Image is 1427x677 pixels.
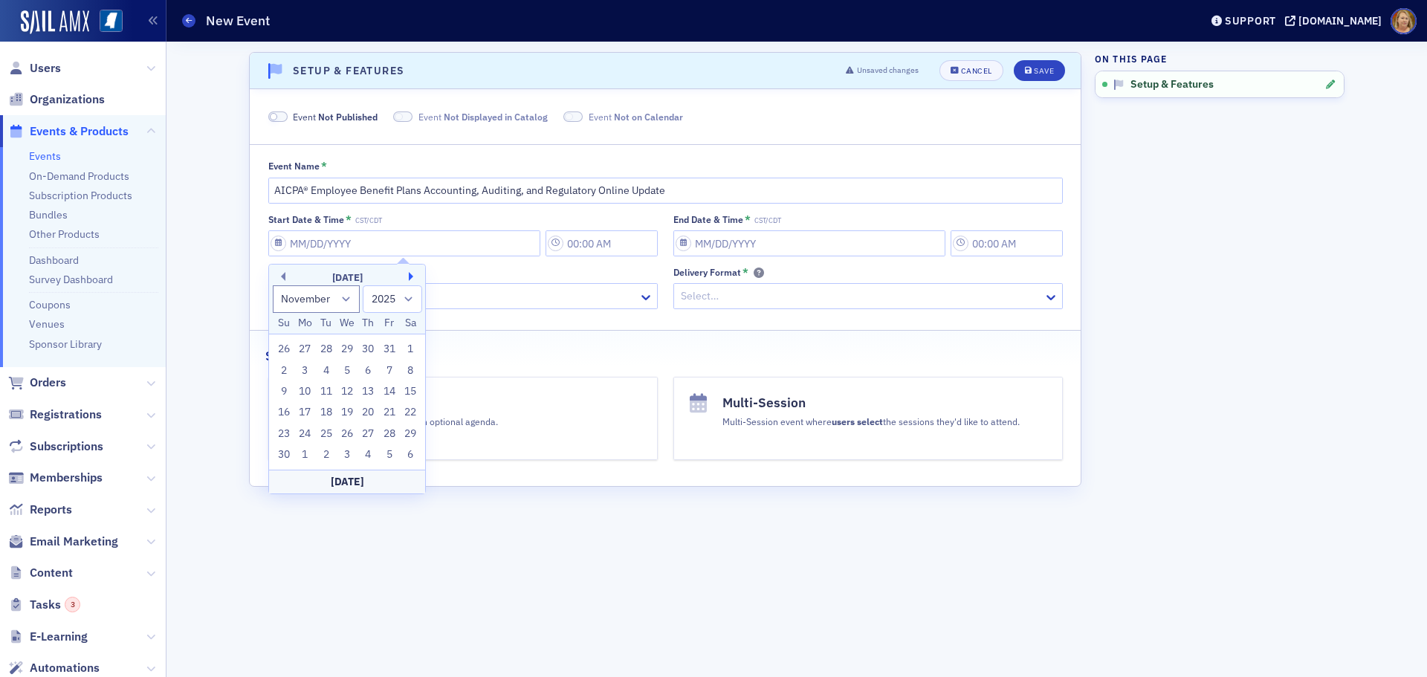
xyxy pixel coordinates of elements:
[29,189,132,202] a: Subscription Products
[293,110,378,123] span: Event
[338,425,356,443] div: Choose Wednesday, November 26th, 2025
[29,273,113,286] a: Survey Dashboard
[8,406,102,423] a: Registrations
[30,502,72,518] span: Reports
[269,470,425,493] div: [DATE]
[275,362,293,380] div: Choose Sunday, November 2nd, 2025
[276,272,285,281] button: Previous Month
[589,110,683,123] span: Event
[275,383,293,401] div: Choose Sunday, November 9th, 2025
[29,253,79,267] a: Dashboard
[30,91,105,108] span: Organizations
[401,383,419,401] div: Choose Saturday, November 15th, 2025
[338,446,356,464] div: Choose Wednesday, December 3rd, 2025
[401,314,419,332] div: Sa
[745,214,751,224] abbr: This field is required
[30,597,80,613] span: Tasks
[296,340,314,358] div: Choose Monday, October 27th, 2025
[275,404,293,421] div: Choose Sunday, November 16th, 2025
[8,91,105,108] a: Organizations
[381,383,398,401] div: Choose Friday, November 14th, 2025
[546,230,658,256] input: 00:00 AM
[722,415,1020,428] p: Multi-Session event where the sessions they'd like to attend.
[268,230,540,256] input: MM/DD/YYYY
[401,404,419,421] div: Choose Saturday, November 22nd, 2025
[317,383,335,401] div: Choose Tuesday, November 11th, 2025
[30,534,118,550] span: Email Marketing
[673,377,1063,460] button: Multi-SessionMulti-Session event whereusers selectthe sessions they'd like to attend.
[275,446,293,464] div: Choose Sunday, November 30th, 2025
[8,123,129,140] a: Events & Products
[1298,14,1382,27] div: [DOMAIN_NAME]
[360,314,378,332] div: Th
[275,425,293,443] div: Choose Sunday, November 23rd, 2025
[832,415,883,427] b: users select
[29,149,61,163] a: Events
[401,425,419,443] div: Choose Saturday, November 29th, 2025
[265,346,396,366] h2: Session Configuration
[355,216,382,225] span: CST/CDT
[8,60,61,77] a: Users
[722,393,1020,412] h4: Multi-Session
[673,267,741,278] div: Delivery Format
[296,362,314,380] div: Choose Monday, November 3rd, 2025
[401,446,419,464] div: Choose Saturday, December 6th, 2025
[381,314,398,332] div: Fr
[268,161,320,172] div: Event Name
[30,123,129,140] span: Events & Products
[268,377,658,460] button: Single-SessionSingle session event with optional agenda.
[444,111,548,123] span: Not Displayed in Catalog
[8,660,100,676] a: Automations
[296,446,314,464] div: Choose Monday, December 1st, 2025
[317,425,335,443] div: Choose Tuesday, November 25th, 2025
[673,214,743,225] div: End Date & Time
[317,314,335,332] div: Tu
[318,111,378,123] span: Not Published
[8,470,103,486] a: Memberships
[274,339,421,466] div: month 2025-11
[30,438,103,455] span: Subscriptions
[269,271,425,285] div: [DATE]
[29,208,68,221] a: Bundles
[1014,60,1065,81] button: Save
[29,317,65,331] a: Venues
[742,267,748,277] abbr: This field is required
[317,404,335,421] div: Choose Tuesday, November 18th, 2025
[8,438,103,455] a: Subscriptions
[1034,67,1054,75] div: Save
[381,404,398,421] div: Choose Friday, November 21st, 2025
[338,383,356,401] div: Choose Wednesday, November 12th, 2025
[1285,16,1387,26] button: [DOMAIN_NAME]
[381,446,398,464] div: Choose Friday, December 5th, 2025
[30,60,61,77] span: Users
[338,314,356,332] div: We
[338,340,356,358] div: Choose Wednesday, October 29th, 2025
[321,161,327,171] abbr: This field is required
[30,470,103,486] span: Memberships
[951,230,1063,256] input: 00:00 AM
[296,383,314,401] div: Choose Monday, November 10th, 2025
[754,216,781,225] span: CST/CDT
[296,314,314,332] div: Mo
[939,60,1003,81] button: Cancel
[614,111,683,123] span: Not on Calendar
[29,337,102,351] a: Sponsor Library
[8,534,118,550] a: Email Marketing
[30,565,73,581] span: Content
[268,214,344,225] div: Start Date & Time
[296,425,314,443] div: Choose Monday, November 24th, 2025
[293,63,404,79] h4: Setup & Features
[21,10,89,34] img: SailAMX
[401,362,419,380] div: Choose Saturday, November 8th, 2025
[1391,8,1417,34] span: Profile
[30,375,66,391] span: Orders
[65,597,80,612] div: 3
[1225,14,1276,27] div: Support
[8,375,66,391] a: Orders
[381,425,398,443] div: Choose Friday, November 28th, 2025
[206,12,270,30] h1: New Event
[418,110,548,123] span: Event
[317,340,335,358] div: Choose Tuesday, October 28th, 2025
[8,597,80,613] a: Tasks3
